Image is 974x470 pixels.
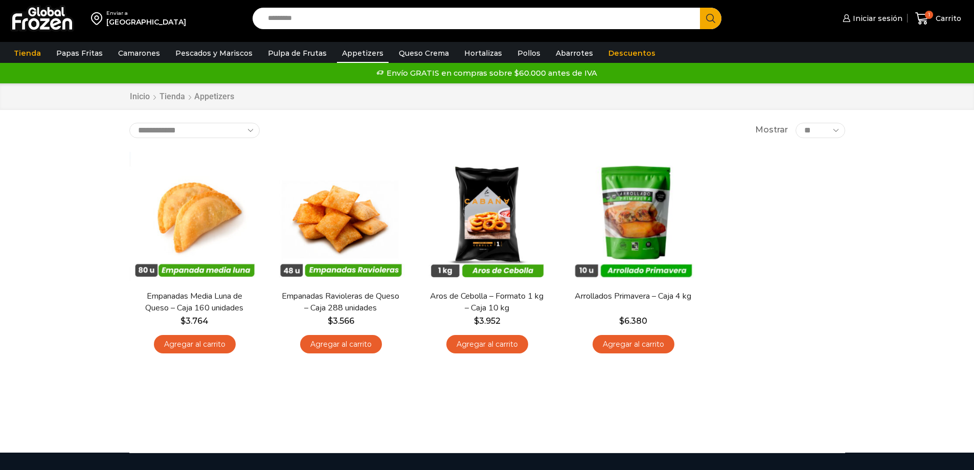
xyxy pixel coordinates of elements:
a: Empanadas Media Luna de Queso – Caja 160 unidades [135,290,253,314]
a: Arrollados Primavera – Caja 4 kg [574,290,692,302]
a: Agregar al carrito: “Empanadas Ravioleras de Queso - Caja 288 unidades” [300,335,382,354]
span: $ [328,316,333,326]
a: Pollos [512,43,546,63]
span: Iniciar sesión [850,13,902,24]
a: Hortalizas [459,43,507,63]
a: Agregar al carrito: “Empanadas Media Luna de Queso - Caja 160 unidades” [154,335,236,354]
a: Abarrotes [551,43,598,63]
a: Agregar al carrito: “Arrollados Primavera - Caja 4 kg” [593,335,674,354]
bdi: 3.566 [328,316,354,326]
a: Inicio [129,91,150,103]
a: Pescados y Mariscos [170,43,258,63]
span: 1 [925,11,933,19]
img: address-field-icon.svg [91,10,106,27]
a: Queso Crema [394,43,454,63]
a: 1 Carrito [913,7,964,31]
a: Iniciar sesión [840,8,902,29]
span: $ [474,316,479,326]
span: $ [619,316,624,326]
span: $ [180,316,186,326]
a: Aros de Cebolla – Formato 1 kg – Caja 10 kg [428,290,546,314]
a: Agregar al carrito: “Aros de Cebolla - Formato 1 kg - Caja 10 kg” [446,335,528,354]
nav: Breadcrumb [129,91,234,103]
a: Appetizers [337,43,389,63]
select: Pedido de la tienda [129,123,260,138]
button: Search button [700,8,721,29]
a: Tienda [159,91,186,103]
a: Camarones [113,43,165,63]
bdi: 6.380 [619,316,647,326]
a: Pulpa de Frutas [263,43,332,63]
div: [GEOGRAPHIC_DATA] [106,17,186,27]
bdi: 3.952 [474,316,501,326]
a: Empanadas Ravioleras de Queso – Caja 288 unidades [282,290,399,314]
h1: Appetizers [194,92,234,101]
bdi: 3.764 [180,316,209,326]
span: Mostrar [755,124,788,136]
span: Carrito [933,13,961,24]
a: Tienda [9,43,46,63]
div: Enviar a [106,10,186,17]
a: Papas Fritas [51,43,108,63]
a: Descuentos [603,43,661,63]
